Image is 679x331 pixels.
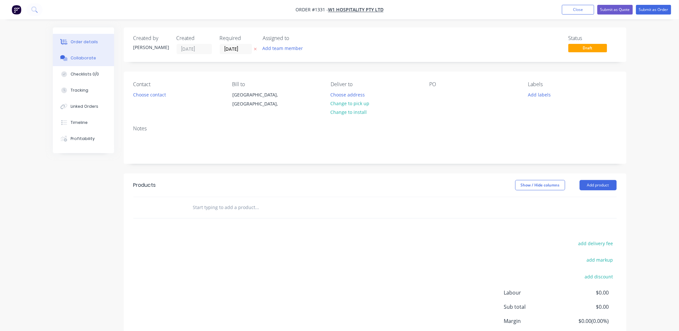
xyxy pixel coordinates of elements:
div: PO [430,81,518,87]
div: Notes [133,125,617,132]
div: Timeline [71,120,88,125]
span: $0.00 [561,289,609,296]
button: Add product [580,180,617,190]
button: Checklists 0/0 [53,66,114,82]
div: Checklists 0/0 [71,71,99,77]
span: $0.00 ( 0.00 %) [561,317,609,325]
span: Margin [504,317,561,325]
button: Submit as Quote [597,5,633,15]
div: Status [568,35,617,41]
button: add discount [582,272,617,281]
div: Order details [71,39,98,45]
button: Submit as Order [636,5,671,15]
div: Linked Orders [71,104,98,109]
div: Labels [528,81,616,87]
button: Show / Hide columns [515,180,565,190]
div: Profitability [71,136,95,142]
button: add delivery fee [575,239,617,248]
button: Add labels [525,90,554,99]
button: Profitability [53,131,114,147]
div: Contact [133,81,222,87]
div: Tracking [71,87,88,93]
div: [GEOGRAPHIC_DATA], [GEOGRAPHIC_DATA], [232,90,286,108]
button: Collaborate [53,50,114,66]
a: W1 Hospitality PTY LTD [328,7,383,13]
span: Order #1331 - [296,7,328,13]
button: add markup [584,256,617,264]
div: Assigned to [263,35,327,41]
div: Created by [133,35,169,41]
div: Bill to [232,81,320,87]
button: Change to pick up [327,99,373,108]
button: Close [562,5,594,15]
div: Products [133,181,156,189]
button: Change to install [327,108,370,116]
button: Timeline [53,115,114,131]
button: Choose contact [130,90,169,99]
span: Sub total [504,303,561,311]
div: [GEOGRAPHIC_DATA], [GEOGRAPHIC_DATA], [227,90,291,111]
div: [PERSON_NAME] [133,44,169,51]
button: Choose address [327,90,368,99]
div: Collaborate [71,55,96,61]
span: Draft [568,44,607,52]
div: Created [177,35,212,41]
div: Deliver to [331,81,419,87]
button: Add team member [259,44,306,53]
input: Start typing to add a product... [193,201,322,214]
span: Labour [504,289,561,296]
img: Factory [12,5,21,15]
button: Linked Orders [53,98,114,115]
span: $0.00 [561,303,609,311]
button: Order details [53,34,114,50]
button: Add team member [263,44,307,53]
div: Required [220,35,255,41]
button: Tracking [53,82,114,98]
